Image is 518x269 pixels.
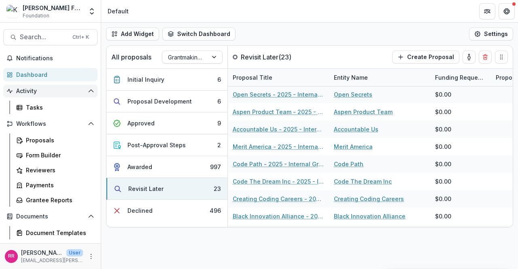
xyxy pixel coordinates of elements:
button: More [86,252,96,261]
div: Awarded [127,163,152,171]
button: Notifications [3,52,98,65]
div: Entity Name [329,69,430,86]
a: Code Path - 2025 - Internal Grant Concept Form [233,160,324,168]
button: Get Help [499,3,515,19]
div: Funding Requested [430,69,491,86]
button: Revisit Later23 [106,178,227,200]
a: Code The Dream Inc [334,177,392,186]
a: Form Builder [13,148,98,162]
div: $0.00 [435,212,451,220]
button: Delete card [479,51,492,64]
a: Accountable Us - 2025 - Internal Grant Concept Form [233,125,324,133]
div: $0.00 [435,195,451,203]
div: Declined [127,206,153,215]
p: All proposals [111,52,151,62]
button: Open Documents [3,210,98,223]
p: Revisit Later ( 23 ) [241,52,301,62]
button: Proposal Development6 [106,91,227,112]
div: Approved [127,119,155,127]
div: Default [108,7,129,15]
div: $0.00 [435,142,451,151]
span: Foundation [23,12,49,19]
button: Search... [3,29,98,45]
div: $0.00 [435,90,451,99]
a: Merit America - 2025 - Internal Grant Concept Form [233,142,324,151]
a: Document Templates [13,226,98,239]
div: 496 [210,206,221,215]
a: Aspen Product Team [334,108,393,116]
div: $0.00 [435,125,451,133]
div: Document Templates [26,229,91,237]
a: Code The Dream Inc - 2025 - Internal Grant Concept Form [233,177,324,186]
button: Add Widget [106,28,159,40]
button: Awarded997 [106,156,227,178]
div: Proposal Title [228,73,277,82]
a: Dashboard [3,68,98,81]
img: Kapor Foundation [6,5,19,18]
div: Proposals [26,136,91,144]
div: Richard Riley [8,254,15,259]
button: Post-Approval Steps2 [106,134,227,156]
a: Tasks [13,101,98,114]
button: Open entity switcher [86,3,98,19]
div: Post-Approval Steps [127,141,186,149]
div: Funding Requested [430,73,491,82]
div: 2 [217,141,221,149]
button: Partners [479,3,495,19]
a: Grantee Reports [13,193,98,207]
span: Documents [16,213,85,220]
div: Initial Inquiry [127,75,164,84]
div: $0.00 [435,177,451,186]
a: Reviewers [13,163,98,177]
div: Grantee Reports [26,196,91,204]
div: Form Builder [26,151,91,159]
div: 6 [217,97,221,106]
div: 23 [214,184,221,193]
button: Initial Inquiry6 [106,69,227,91]
p: User [66,249,83,256]
a: Merit America [334,142,373,151]
button: Approved9 [106,112,227,134]
div: [PERSON_NAME] Foundation [23,4,83,12]
div: Entity Name [329,73,373,82]
div: Proposal Title [228,69,329,86]
div: 6 [217,75,221,84]
span: Search... [20,33,68,41]
div: $0.00 [435,160,451,168]
p: [EMAIL_ADDRESS][PERSON_NAME][DOMAIN_NAME] [21,257,83,264]
div: Revisit Later [128,184,163,193]
button: toggle-assigned-to-me [463,51,476,64]
button: Open Activity [3,85,98,97]
button: Create Proposal [392,51,459,64]
a: Creating Coding Careers [334,195,404,203]
div: Tasks [26,103,91,112]
a: Accountable Us [334,125,378,133]
a: Open Secrets [334,90,372,99]
div: 9 [217,119,221,127]
a: Black Innovation Alliance - 2025 - Internal Grant Concept Form [233,212,324,220]
div: Ctrl + K [71,33,91,42]
button: Settings [469,28,513,40]
a: Creating Coding Careers - 2025 - Internal Grant Concept Form [233,195,324,203]
span: Workflows [16,121,85,127]
span: Activity [16,88,85,95]
button: Declined496 [106,200,227,221]
button: Drag [495,51,508,64]
a: Open Secrets - 2025 - Internal Grant Concept Form [233,90,324,99]
a: Code Path [334,160,363,168]
a: Payments [13,178,98,192]
a: Aspen Product Team - 2025 - Internal Grant Concept Form [233,108,324,116]
div: Proposal Development [127,97,192,106]
div: 997 [210,163,221,171]
a: Black Innovation Alliance [334,212,405,220]
button: Switch Dashboard [162,28,236,40]
div: Payments [26,181,91,189]
div: Dashboard [16,70,91,79]
div: Reviewers [26,166,91,174]
button: Open Workflows [3,117,98,130]
div: $0.00 [435,108,451,116]
button: Open Contacts [3,243,98,256]
span: Notifications [16,55,94,62]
